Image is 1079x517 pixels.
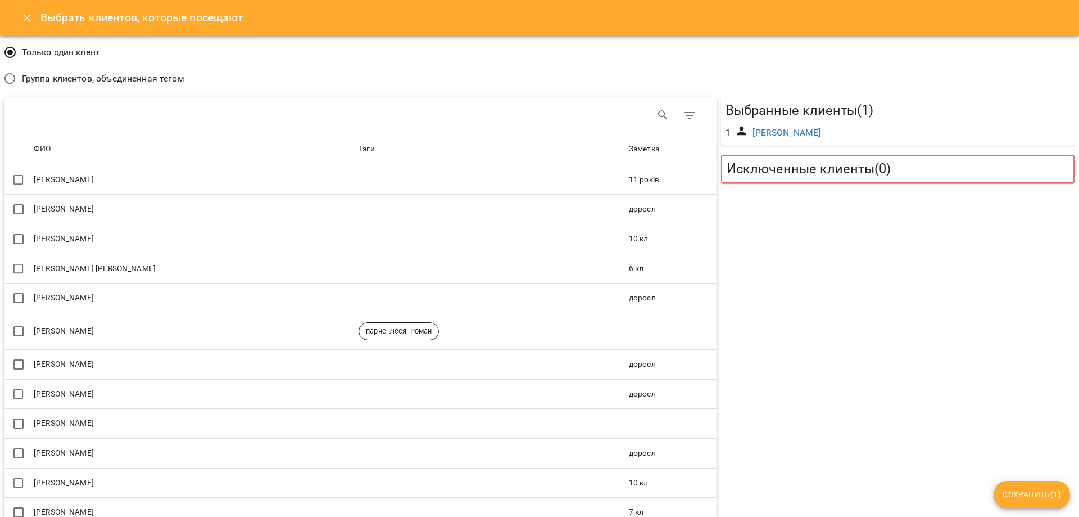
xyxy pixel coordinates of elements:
[4,97,717,133] div: Table Toolbar
[359,142,375,156] div: Sort
[22,46,101,59] span: Только один клент
[31,349,356,379] td: [PERSON_NAME]
[752,127,820,138] a: [PERSON_NAME]
[31,379,356,409] td: [PERSON_NAME]
[627,379,717,409] td: доросл
[1003,488,1061,501] span: Сохранить ( 1 )
[22,72,184,86] span: Группа клиентов, объединенная тегом
[13,5,40,32] button: Close
[31,468,356,498] td: [PERSON_NAME]
[629,142,714,156] span: Заметка
[627,224,717,254] td: 10 кл
[627,468,717,498] td: 10 кл
[726,102,1070,119] h5: Выбранные клиенты ( 1 )
[727,160,1069,178] h5: Исключенные клиенты ( 0 )
[31,313,356,349] td: [PERSON_NAME]
[31,284,356,313] td: [PERSON_NAME]
[31,195,356,224] td: [PERSON_NAME]
[676,102,703,129] button: Фильтр
[359,142,375,156] div: Тэги
[31,438,356,468] td: [PERSON_NAME]
[31,254,356,284] td: [PERSON_NAME] [PERSON_NAME]
[359,326,438,336] span: парне_Леся_Роман
[629,142,659,156] div: Sort
[629,142,659,156] div: Заметка
[650,102,677,129] button: Search
[627,195,717,224] td: доросл
[31,165,356,195] td: [PERSON_NAME]
[31,224,356,254] td: [PERSON_NAME]
[40,9,243,26] h6: Выбрать клиентов, которые посещают
[359,142,624,156] span: Тэги
[627,254,717,284] td: 6 кл
[34,142,51,156] div: ФИО
[34,142,354,156] span: ФИО
[34,142,51,156] div: Sort
[627,284,717,313] td: доросл
[627,349,717,379] td: доросл
[994,481,1070,508] button: Сохранить(1)
[31,409,356,439] td: [PERSON_NAME]
[627,438,717,468] td: доросл
[723,124,733,142] div: 1
[627,165,717,195] td: 11 років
